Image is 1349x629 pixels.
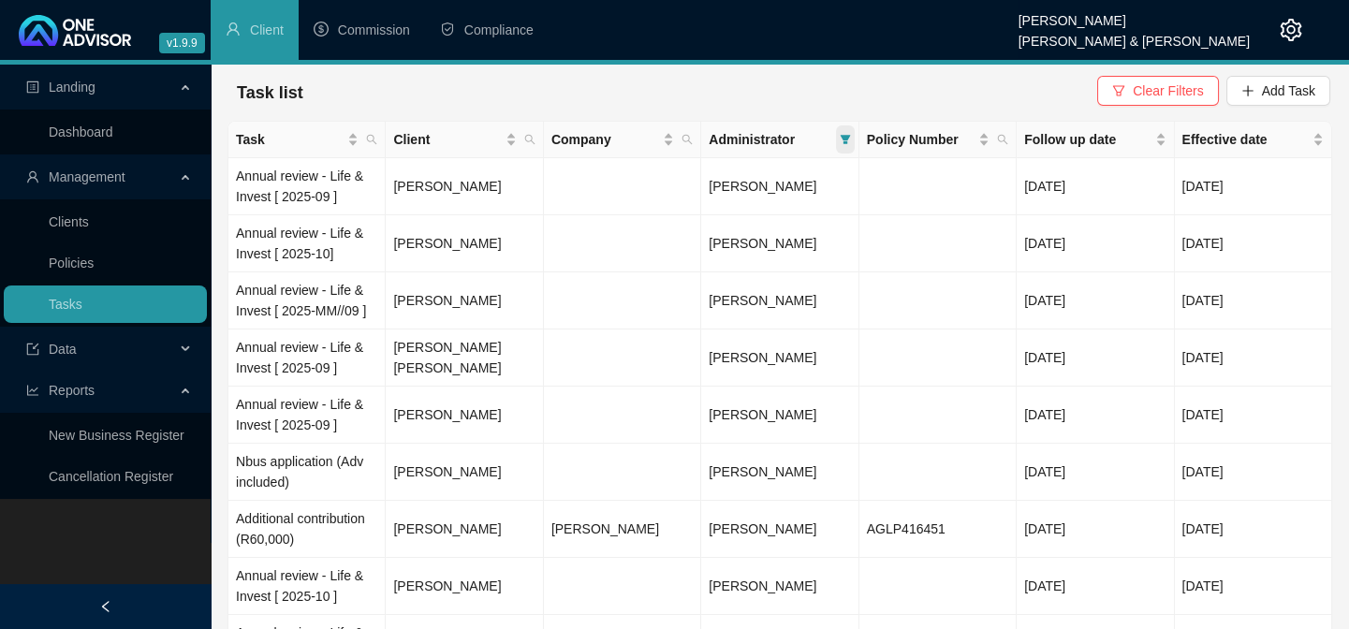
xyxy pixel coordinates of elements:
span: Management [49,169,125,184]
span: search [993,125,1012,154]
span: [PERSON_NAME] [709,521,816,536]
span: import [26,343,39,356]
td: [PERSON_NAME] [386,272,543,329]
span: search [362,125,381,154]
span: Add Task [1262,80,1315,101]
span: Task [236,129,344,150]
td: [PERSON_NAME] [386,215,543,272]
td: [DATE] [1017,272,1174,329]
button: Clear Filters [1097,76,1218,106]
span: dollar [314,22,329,37]
td: [PERSON_NAME] [544,501,701,558]
td: [DATE] [1175,158,1332,215]
th: Effective date [1175,122,1332,158]
td: [DATE] [1175,272,1332,329]
a: Tasks [49,297,82,312]
td: [DATE] [1017,387,1174,444]
span: Compliance [464,22,534,37]
span: [PERSON_NAME] [709,236,816,251]
td: [DATE] [1017,158,1174,215]
span: v1.9.9 [159,33,205,53]
span: line-chart [26,384,39,397]
span: [PERSON_NAME] [709,179,816,194]
th: Client [386,122,543,158]
span: plus [1241,84,1254,97]
th: Policy Number [859,122,1017,158]
span: Reports [49,383,95,398]
button: Add Task [1226,76,1330,106]
span: [PERSON_NAME] [709,407,816,422]
span: filter [840,134,851,145]
td: [DATE] [1175,558,1332,615]
td: [PERSON_NAME] [386,158,543,215]
td: Additional contribution (R60,000) [228,501,386,558]
td: [DATE] [1175,329,1332,387]
td: [DATE] [1017,558,1174,615]
span: search [521,125,539,154]
img: 2df55531c6924b55f21c4cf5d4484680-logo-light.svg [19,15,131,46]
span: search [682,134,693,145]
span: profile [26,80,39,94]
span: Landing [49,80,95,95]
td: [DATE] [1175,387,1332,444]
a: Dashboard [49,124,113,139]
td: [PERSON_NAME] [386,444,543,501]
span: [PERSON_NAME] [709,464,816,479]
td: [DATE] [1175,215,1332,272]
td: [PERSON_NAME] [386,501,543,558]
span: [PERSON_NAME] [709,350,816,365]
td: [DATE] [1017,501,1174,558]
td: [DATE] [1175,444,1332,501]
td: Nbus application (Adv included) [228,444,386,501]
div: [PERSON_NAME] [1019,5,1250,25]
td: [DATE] [1017,444,1174,501]
span: safety [440,22,455,37]
td: [DATE] [1017,215,1174,272]
span: Data [49,342,77,357]
span: [PERSON_NAME] [709,578,816,593]
span: search [678,125,696,154]
span: filter [1112,84,1125,97]
span: user [26,170,39,183]
td: Annual review - Life & Invest [ 2025-10] [228,215,386,272]
td: [PERSON_NAME] [386,387,543,444]
span: search [366,134,377,145]
span: filter [836,125,855,154]
span: search [997,134,1008,145]
td: [PERSON_NAME] [386,558,543,615]
span: Commission [338,22,410,37]
span: Clear Filters [1133,80,1203,101]
span: Follow up date [1024,129,1151,150]
a: Policies [49,256,94,271]
span: left [99,600,112,613]
td: AGLP416451 [859,501,1017,558]
td: Annual review - Life & Invest [ 2025-MM//09 ] [228,272,386,329]
td: Annual review - Life & Invest [ 2025-10 ] [228,558,386,615]
span: search [524,134,535,145]
td: Annual review - Life & Invest [ 2025-09 ] [228,158,386,215]
span: Task list [237,83,303,102]
span: [PERSON_NAME] [709,293,816,308]
span: user [226,22,241,37]
span: Policy Number [867,129,975,150]
td: [DATE] [1175,501,1332,558]
span: Client [250,22,284,37]
td: Annual review - Life & Invest [ 2025-09 ] [228,329,386,387]
a: New Business Register [49,428,184,443]
td: Annual review - Life & Invest [ 2025-09 ] [228,387,386,444]
th: Company [544,122,701,158]
a: Cancellation Register [49,469,173,484]
span: Effective date [1182,129,1309,150]
span: setting [1280,19,1302,41]
span: Client [393,129,501,150]
th: Follow up date [1017,122,1174,158]
a: Clients [49,214,89,229]
span: Administrator [709,129,831,150]
td: [PERSON_NAME] [PERSON_NAME] [386,329,543,387]
th: Task [228,122,386,158]
td: [DATE] [1017,329,1174,387]
div: [PERSON_NAME] & [PERSON_NAME] [1019,25,1250,46]
span: Company [551,129,659,150]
